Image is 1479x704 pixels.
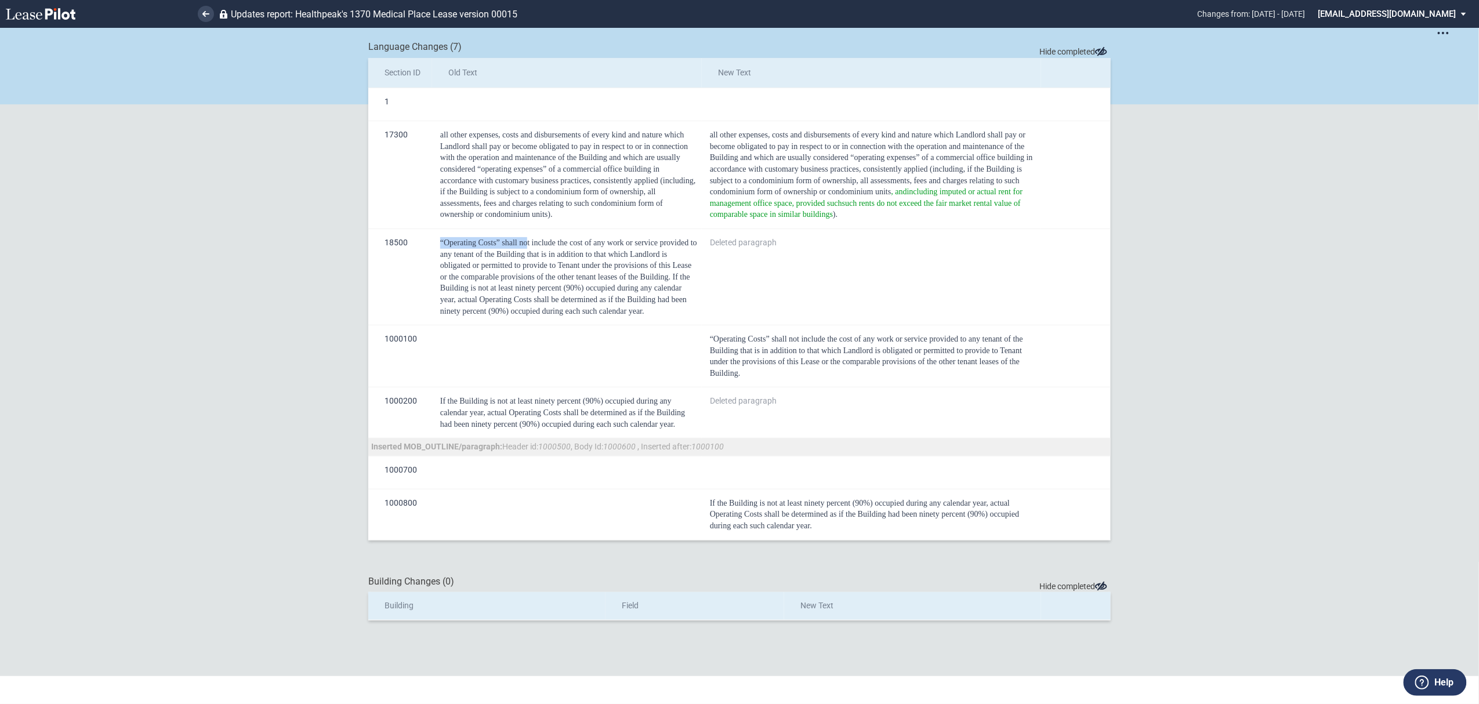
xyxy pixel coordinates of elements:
[1434,675,1453,690] label: Help
[603,442,636,451] i: 1000600
[710,187,1025,219] span: , and
[784,592,1041,620] th: New Text
[385,121,408,148] span: 17300
[371,442,724,451] span: Header id: , Body Id:
[538,442,571,451] i: 1000500
[691,442,724,451] i: 1000100
[710,335,1025,378] span: “Operating Costs” shall not include the cost of any work or service provided to any tenant of the...
[368,575,1111,588] div: Building Changes (0)
[432,58,702,88] th: Old Text
[1434,23,1452,42] button: Open options menu
[440,238,699,315] span: “Operating Costs” shall not include the cost of any work or service provided to any tenant of the...
[606,592,784,620] th: Field
[385,489,417,517] span: 1000800
[385,387,417,415] span: 1000200
[702,58,1041,88] th: New Text
[440,397,687,428] span: If the Building is not at least ninety percent (90%) occupied during any calendar year, actual Op...
[440,130,698,219] span: all other expenses, costs and disbursements of every kind and nature which Landlord shall pay or ...
[385,88,389,115] span: 1
[637,442,724,451] span: , Inserted after:
[368,58,432,88] th: Section ID
[1404,669,1467,696] button: Help
[371,442,502,451] b: Inserted MOB_OUTLINE/paragraph:
[385,456,417,484] span: 1000700
[385,228,408,256] span: 18500
[710,187,1025,219] span: including imputed or actual rent for management office space, provided such ﻿uch rents do not exc...
[710,499,1021,530] span: If the Building is not at least ninety percent (90%) occupied during any calendar year, actual Op...
[385,325,417,353] span: 1000100
[368,41,1111,53] div: Language Changes (7)
[842,199,845,208] span: s
[231,9,517,20] span: Updates report: Healthpeak's 1370 Medical Place Lease version 00015
[710,130,1035,219] span: all other expenses, costs and disbursements of every kind and nature which Landlord shall pay or ...
[1039,46,1111,58] span: Hide completed
[1198,9,1306,19] span: Changes from: [DATE] - [DATE]
[1039,581,1111,593] span: Hide completed
[368,592,606,620] th: Building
